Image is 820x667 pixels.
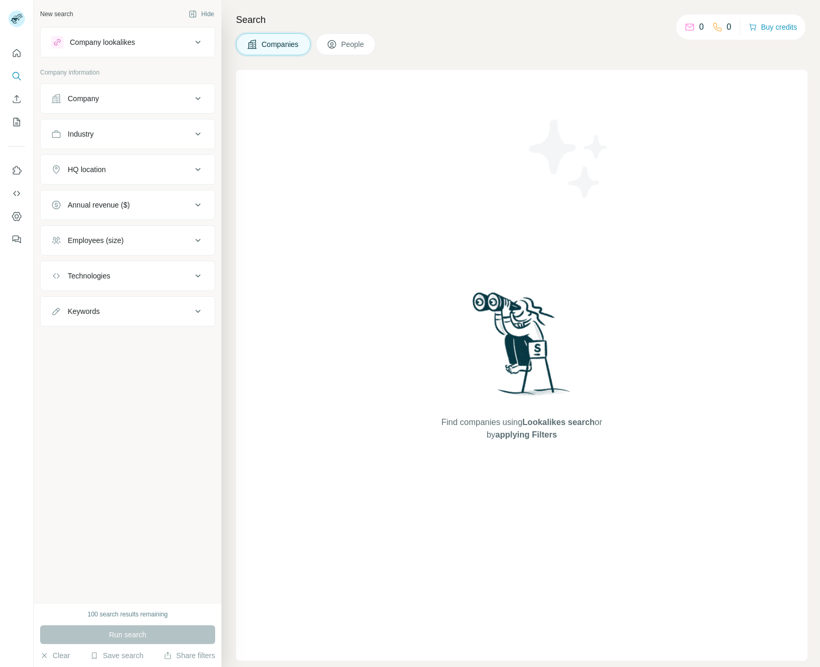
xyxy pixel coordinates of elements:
[68,129,94,139] div: Industry
[522,112,616,205] img: Surfe Illustration - Stars
[40,9,73,19] div: New search
[68,271,110,281] div: Technologies
[88,610,168,619] div: 100 search results remaining
[699,21,704,33] p: 0
[341,39,365,50] span: People
[41,192,215,217] button: Annual revenue ($)
[41,263,215,288] button: Technologies
[90,650,143,661] button: Save search
[41,30,215,55] button: Company lookalikes
[68,200,130,210] div: Annual revenue ($)
[68,164,106,175] div: HQ location
[8,230,25,249] button: Feedback
[236,13,807,27] h4: Search
[749,20,797,34] button: Buy credits
[468,289,576,406] img: Surfe Illustration - Woman searching with binoculars
[164,650,215,661] button: Share filters
[262,39,300,50] span: Companies
[8,44,25,63] button: Quick start
[523,418,595,427] span: Lookalikes search
[68,93,99,104] div: Company
[40,68,215,77] p: Company information
[40,650,70,661] button: Clear
[68,306,100,317] div: Keywords
[41,86,215,111] button: Company
[495,430,557,439] span: applying Filters
[8,184,25,203] button: Use Surfe API
[181,6,221,22] button: Hide
[8,67,25,86] button: Search
[41,122,215,147] button: Industry
[70,37,135,47] div: Company lookalikes
[8,90,25,108] button: Enrich CSV
[41,299,215,324] button: Keywords
[8,113,25,131] button: My lists
[8,207,25,226] button: Dashboard
[41,228,215,253] button: Employees (size)
[41,157,215,182] button: HQ location
[8,161,25,180] button: Use Surfe on LinkedIn
[68,235,123,246] div: Employees (size)
[727,21,731,33] p: 0
[438,416,605,441] span: Find companies using or by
